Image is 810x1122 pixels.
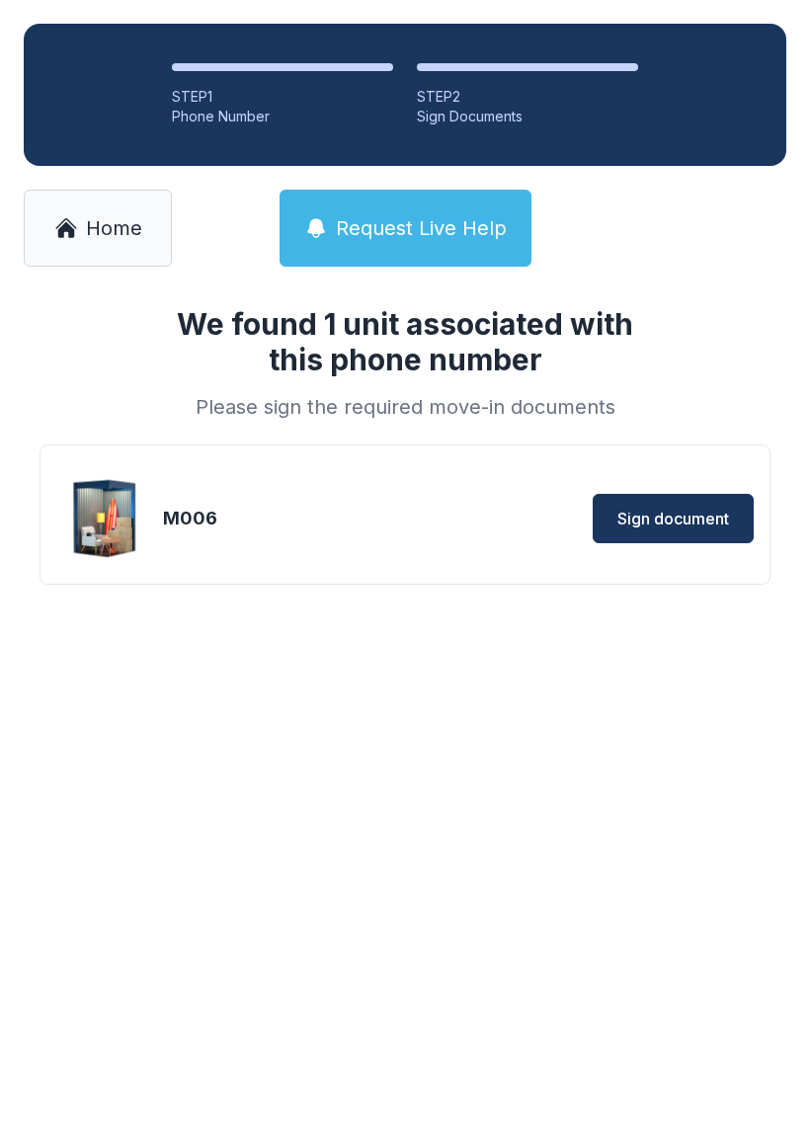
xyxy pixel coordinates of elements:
div: STEP 2 [417,87,638,107]
div: Phone Number [172,107,393,126]
span: Sign document [617,507,729,530]
span: Home [86,214,142,242]
div: Sign Documents [417,107,638,126]
h1: We found 1 unit associated with this phone number [152,306,658,377]
div: STEP 1 [172,87,393,107]
span: Request Live Help [336,214,507,242]
div: Please sign the required move-in documents [152,393,658,421]
div: M006 [163,505,400,532]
